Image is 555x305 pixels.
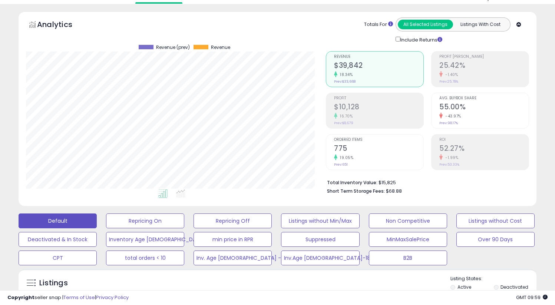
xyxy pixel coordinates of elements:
[364,21,393,28] div: Totals For
[439,138,529,142] span: ROI
[281,213,359,228] button: Listings without Min/Max
[334,96,423,100] span: Profit
[281,232,359,247] button: Suppressed
[7,294,129,301] div: seller snap | |
[327,178,523,186] li: $15,825
[106,213,184,228] button: Repricing On
[439,79,458,84] small: Prev: 25.78%
[211,45,230,50] span: Revenue
[37,19,87,32] h5: Analytics
[194,213,272,228] button: Repricing Off
[19,251,97,265] button: CPT
[334,61,423,71] h2: $39,842
[337,113,353,119] small: 16.70%
[390,35,451,44] div: Include Returns
[96,294,129,301] a: Privacy Policy
[334,138,423,142] span: Ordered Items
[439,55,529,59] span: Profit [PERSON_NAME]
[443,155,458,160] small: -1.99%
[327,188,385,194] b: Short Term Storage Fees:
[369,232,447,247] button: MinMaxSalePrice
[439,61,529,71] h2: 25.42%
[334,103,423,113] h2: $10,128
[327,179,377,186] b: Total Inventory Value:
[457,284,471,290] label: Active
[443,72,458,77] small: -1.40%
[337,72,353,77] small: 18.34%
[334,79,356,84] small: Prev: $33,668
[369,213,447,228] button: Non Competitive
[501,284,528,290] label: Deactivated
[439,162,459,167] small: Prev: 53.33%
[453,20,508,29] button: Listings With Cost
[386,188,402,195] span: $68.88
[334,144,423,154] h2: 775
[439,121,458,125] small: Prev: 98.17%
[156,45,190,50] span: Revenue (prev)
[106,251,184,265] button: total orders < 10
[439,103,529,113] h2: 55.00%
[39,278,68,288] h5: Listings
[334,55,423,59] span: Revenue
[398,20,453,29] button: All Selected Listings
[19,232,97,247] button: Deactivated & In Stock
[63,294,95,301] a: Terms of Use
[450,275,536,282] p: Listing States:
[106,232,184,247] button: Inventory Age [DEMOGRAPHIC_DATA]/26/
[194,232,272,247] button: min price in RPR
[334,162,348,167] small: Prev: 651
[281,251,359,265] button: Inv.Age [DEMOGRAPHIC_DATA]-180-FBA
[456,213,535,228] button: Listings without Cost
[443,113,461,119] small: -43.97%
[369,251,447,265] button: B2B
[439,96,529,100] span: Avg. Buybox Share
[7,294,34,301] strong: Copyright
[19,213,97,228] button: Default
[516,294,548,301] span: 2025-10-9 09:59 GMT
[439,144,529,154] h2: 52.27%
[334,121,353,125] small: Prev: $8,679
[456,232,535,247] button: Over 90 Days
[194,251,272,265] button: Inv. Age [DEMOGRAPHIC_DATA] -FBA
[337,155,353,160] small: 19.05%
